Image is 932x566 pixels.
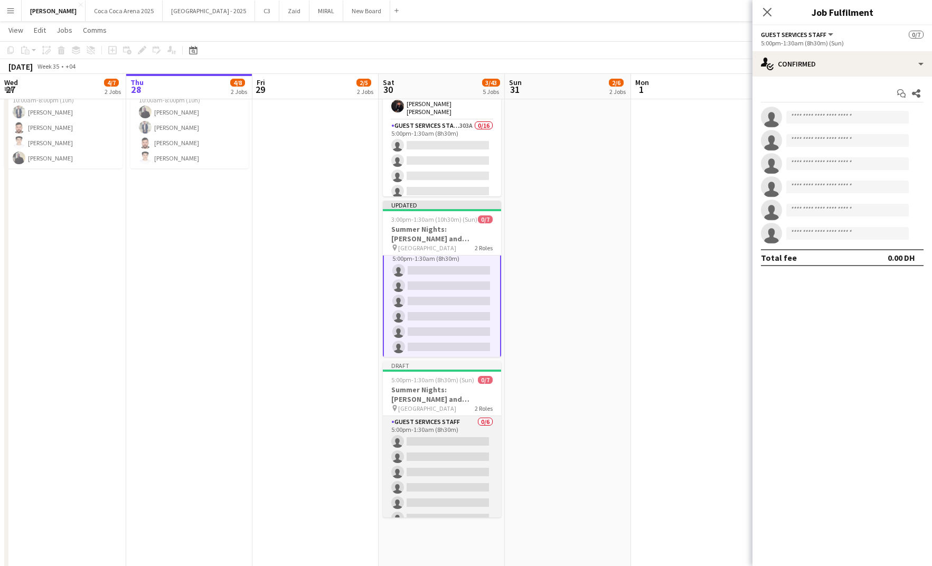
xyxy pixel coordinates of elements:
[383,361,501,370] div: Draft
[478,376,493,384] span: 0/7
[398,404,456,412] span: [GEOGRAPHIC_DATA]
[8,61,33,72] div: [DATE]
[475,404,493,412] span: 2 Roles
[130,40,249,168] app-job-card: 10:00am-8:00pm (10h)4/4[PERSON_NAME] Mystery Shopper Mystery Shopper1 RoleGuest Services Staff4/4...
[635,78,649,87] span: Mon
[391,215,477,223] span: 3:00pm-1:30am (10h30m) (Sun)
[4,87,123,168] app-card-role: Guest Services Staff4/410:00am-8:00pm (10h)[PERSON_NAME][PERSON_NAME][PERSON_NAME][PERSON_NAME]
[398,244,456,252] span: [GEOGRAPHIC_DATA]
[34,25,46,35] span: Edit
[257,78,265,87] span: Fri
[478,215,493,223] span: 0/7
[356,79,371,87] span: 2/5
[391,376,474,384] span: 5:00pm-1:30am (8h30m) (Sun)
[4,40,123,168] app-job-card: 10:00am-8:00pm (10h)4/4[PERSON_NAME] Mystery Shopper Mystery Shopper1 RoleGuest Services Staff4/4...
[752,51,932,77] div: Confirmed
[130,78,144,87] span: Thu
[104,79,119,87] span: 4/7
[761,31,826,39] span: Guest Services Staff
[30,23,50,37] a: Edit
[35,62,61,70] span: Week 35
[909,31,924,39] span: 0/7
[888,252,915,263] div: 0.00 DH
[8,25,23,35] span: View
[4,23,27,37] a: View
[609,79,624,87] span: 2/6
[57,25,72,35] span: Jobs
[129,83,144,96] span: 28
[383,81,501,120] app-card-role: Staff Supervisor1/13:00pm-1:30am (10h30m)[PERSON_NAME] [PERSON_NAME]
[357,88,373,96] div: 2 Jobs
[52,23,77,37] a: Jobs
[483,88,500,96] div: 5 Jobs
[163,1,255,21] button: [GEOGRAPHIC_DATA] - 2025
[231,88,247,96] div: 2 Jobs
[383,244,501,359] app-card-role: Guest Services Staff143A0/65:00pm-1:30am (8h30m)
[383,120,501,385] app-card-role: Guest Services Staff303A0/165:00pm-1:30am (8h30m)
[482,79,500,87] span: 3/43
[761,252,797,263] div: Total fee
[22,1,86,21] button: [PERSON_NAME]
[105,88,121,96] div: 2 Jobs
[609,88,626,96] div: 2 Jobs
[383,416,501,529] app-card-role: Guest Services Staff0/65:00pm-1:30am (8h30m)
[255,83,265,96] span: 29
[279,1,309,21] button: Zaid
[383,224,501,243] h3: Summer Nights: [PERSON_NAME] and [PERSON_NAME] - Internal
[79,23,111,37] a: Comms
[343,1,390,21] button: New Board
[383,40,501,196] app-job-card: Updated3:00pm-1:30am (10h30m) (Sun)1/23Summer Nights: [PERSON_NAME] and [PERSON_NAME] - External ...
[86,1,163,21] button: Coca Coca Arena 2025
[383,361,501,517] app-job-card: Draft5:00pm-1:30am (8h30m) (Sun)0/7Summer Nights: [PERSON_NAME] and [PERSON_NAME] - Internal [GEO...
[383,385,501,404] h3: Summer Nights: [PERSON_NAME] and [PERSON_NAME] - Internal
[634,83,649,96] span: 1
[383,78,394,87] span: Sat
[383,201,501,209] div: Updated
[3,83,18,96] span: 27
[65,62,76,70] div: +04
[509,78,522,87] span: Sun
[130,87,249,168] app-card-role: Guest Services Staff4/410:00am-8:00pm (10h)[PERSON_NAME][PERSON_NAME][PERSON_NAME][PERSON_NAME]
[475,244,493,252] span: 2 Roles
[761,39,924,47] div: 5:00pm-1:30am (8h30m) (Sun)
[83,25,107,35] span: Comms
[309,1,343,21] button: MIRAL
[255,1,279,21] button: C3
[507,83,522,96] span: 31
[381,83,394,96] span: 30
[761,31,835,39] button: Guest Services Staff
[383,201,501,357] app-job-card: Updated3:00pm-1:30am (10h30m) (Sun)0/7Summer Nights: [PERSON_NAME] and [PERSON_NAME] - Internal [...
[752,5,932,19] h3: Job Fulfilment
[230,79,245,87] span: 4/8
[4,78,18,87] span: Wed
